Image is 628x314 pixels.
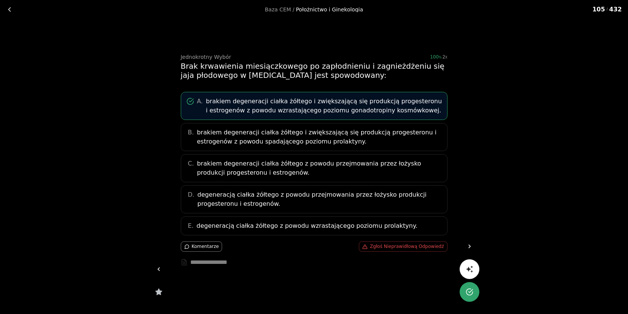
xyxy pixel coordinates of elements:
div: B.brakiem degeneracji ciałka żółtego i zwiększającą się produkcją progesteronu i estrogenów z pow... [181,123,448,151]
span: 100 [430,54,442,60]
span: E. [188,221,194,230]
span: / [607,5,608,14]
div: E.degeneracją ciałka żółtego z powodu wzrastającego poziomu prolaktyny. [181,216,448,235]
span: degeneracją ciałka żółtego z powodu przejmowania przez łożysko produkcji progesteronu i estrogenów. [197,190,443,208]
span: brakiem degeneracji ciałka żółtego i zwiększającą się produkcją progesteronu i estrogenów z powod... [206,97,442,115]
div: Położnictwo i Ginekologia [296,7,363,12]
a: Baza CEM [265,7,291,12]
button: Zgłoś Nieprawidłową Odpowiedź [359,241,447,252]
div: 100% [430,54,448,60]
div: D.degeneracją ciałka żółtego z powodu przejmowania przez łożysko produkcji progesteronu i estroge... [181,185,448,213]
span: D. [188,190,194,208]
span: A. [197,97,203,115]
span: C. [188,159,194,177]
span: B. [188,128,194,146]
div: Brak krwawienia miesiączkowego po zapłodnieniu i zagnieżdżeniu się jaja płodowego w [MEDICAL_DATA... [181,62,448,80]
span: / [293,7,294,12]
div: Jednokrotny Wybór [181,54,231,60]
button: Komentarze [181,241,222,252]
div: A.brakiem degeneracji ciałka żółtego i zwiększającą się produkcją progesteronu i estrogenów z pow... [181,92,448,120]
span: degeneracją ciałka żółtego z powodu wzrastającego poziomu prolaktyny. [197,221,418,230]
span: brakiem degeneracji ciałka żółtego z powodu przejmowania przez łożysko produkcji progesteronu i e... [197,159,443,177]
div: 105 432 [592,5,625,14]
div: C.brakiem degeneracji ciałka żółtego z powodu przejmowania przez łożysko produkcji progesteronu i... [181,154,448,182]
span: brakiem degeneracji ciałka żółtego i zwiększającą się produkcją progesteronu i estrogenów z powod... [197,128,443,146]
div: 2 [442,54,447,60]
